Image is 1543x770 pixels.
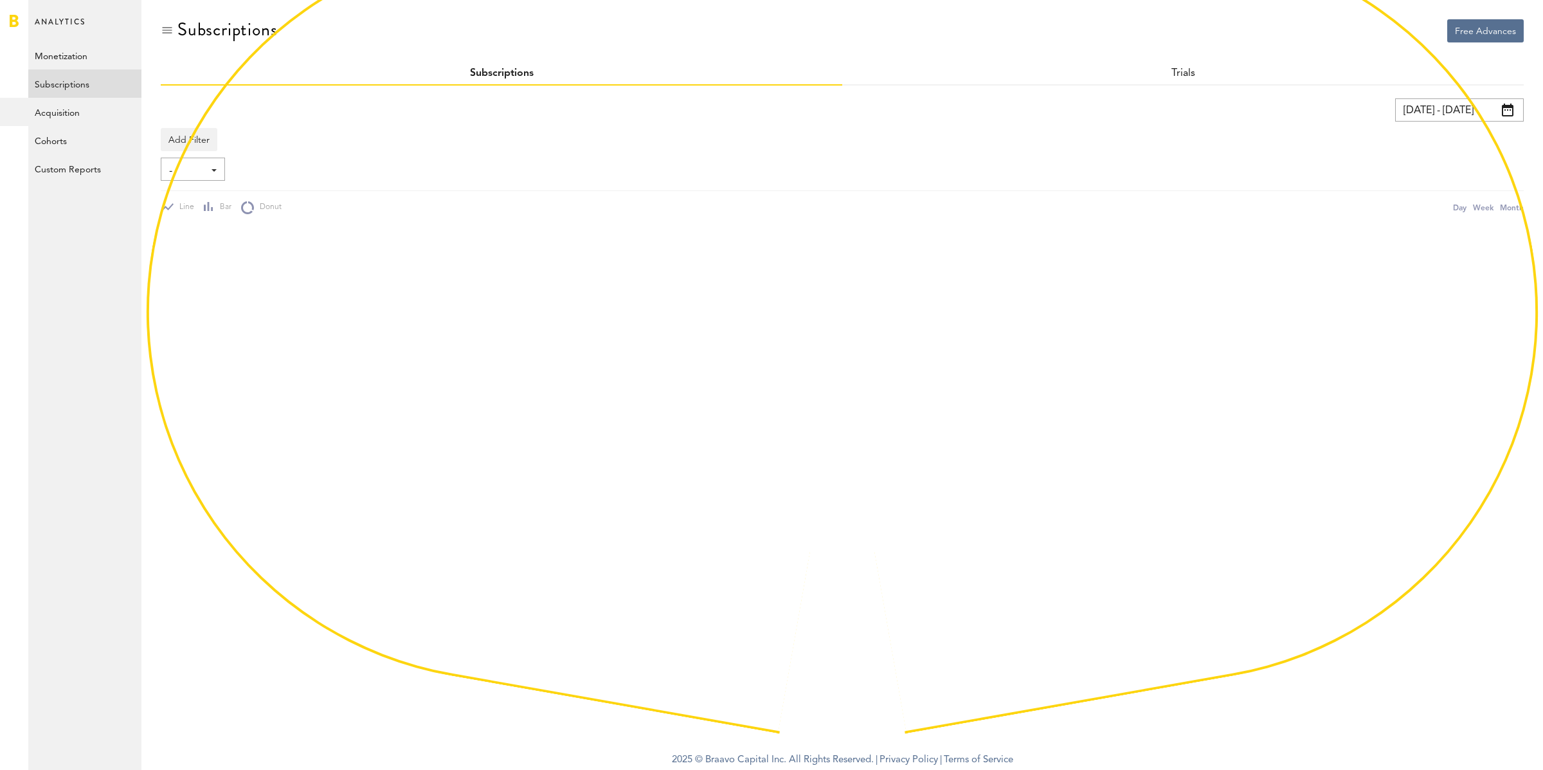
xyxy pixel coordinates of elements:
span: - [169,160,204,182]
a: Privacy Policy [880,755,938,765]
a: Subscriptions [470,68,534,78]
button: Free Advances [1447,19,1524,42]
a: Subscriptions [28,69,141,98]
a: Terms of Service [944,755,1013,765]
a: Cohorts [28,126,141,154]
span: Line [174,202,194,213]
div: Week [1473,201,1493,214]
div: Day [1453,201,1466,214]
span: Donut [254,202,282,213]
a: Trials [1171,68,1195,78]
button: Add Filter [161,128,217,151]
a: Monetization [28,41,141,69]
a: Acquisition [28,98,141,126]
span: Analytics [35,14,86,41]
a: Custom Reports [28,154,141,183]
span: 2025 © Braavo Capital Inc. All Rights Reserved. [672,751,874,770]
span: Bar [214,202,231,213]
div: Month [1500,201,1524,214]
div: Subscriptions [177,19,277,40]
